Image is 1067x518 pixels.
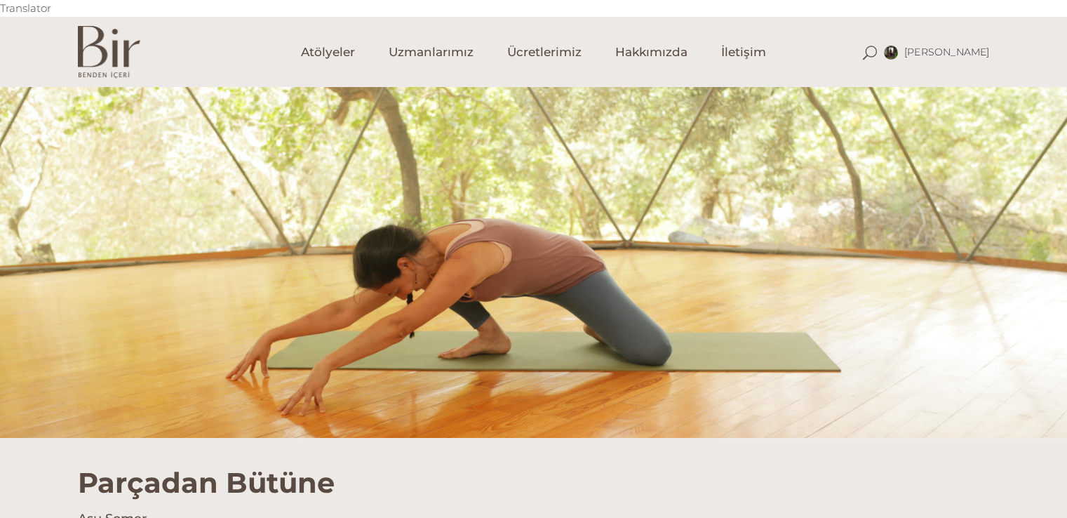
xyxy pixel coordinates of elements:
span: Hakkımızda [615,44,687,60]
a: Ücretlerimiz [490,17,598,87]
a: Atölyeler [284,17,372,87]
img: inbound5720259253010107926.jpg [884,46,898,60]
h1: Parçadan Bütüne [78,438,990,500]
a: Hakkımızda [598,17,704,87]
span: Atölyeler [301,44,355,60]
a: İletişim [704,17,783,87]
span: İletişim [721,44,766,60]
span: [PERSON_NAME] [904,46,990,58]
a: Uzmanlarımız [372,17,490,87]
span: Ücretlerimiz [507,44,582,60]
span: Uzmanlarımız [389,44,474,60]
